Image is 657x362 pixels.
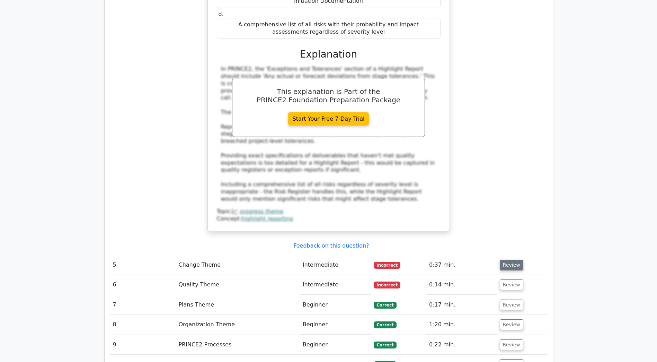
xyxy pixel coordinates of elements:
button: Review [500,300,523,310]
td: 0:17 min. [426,295,497,315]
td: Beginner [300,295,371,315]
td: Beginner [300,335,371,355]
td: Plans Theme [176,295,300,315]
a: Feedback on this question? [293,242,369,249]
td: 9 [110,335,176,355]
td: Change Theme [176,255,300,275]
span: Incorrect [374,262,400,269]
div: A comprehensive list of all risks with their probability and impact assessments regardless of sev... [217,18,441,39]
span: Correct [374,321,396,328]
div: Concept: [217,215,441,223]
a: progress theme [240,208,283,215]
td: 8 [110,315,176,335]
td: Beginner [300,315,371,335]
td: Intermediate [300,275,371,295]
button: Review [500,339,523,350]
td: Intermediate [300,255,371,275]
td: PRINCE2 Processes [176,335,300,355]
h3: Explanation [221,49,436,60]
span: Correct [374,302,396,309]
a: highlight reporting [241,215,293,222]
td: Quality Theme [176,275,300,295]
td: 0:22 min. [426,335,497,355]
td: 7 [110,295,176,315]
button: Review [500,279,523,290]
td: Organization Theme [176,315,300,335]
span: Incorrect [374,282,400,288]
div: Topic: [217,208,441,215]
td: 5 [110,255,176,275]
button: Review [500,260,523,270]
button: Review [500,319,523,330]
span: d. [219,11,224,17]
td: 0:14 min. [426,275,497,295]
span: Correct [374,342,396,348]
a: Start Your Free 7-Day Trial [288,112,369,126]
td: 0:37 min. [426,255,497,275]
td: 1:20 min. [426,315,497,335]
td: 6 [110,275,176,295]
div: In PRINCE2, the 'Exceptions and Tolerances' section of a Highlight Report should include 'Any act... [221,66,436,202]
